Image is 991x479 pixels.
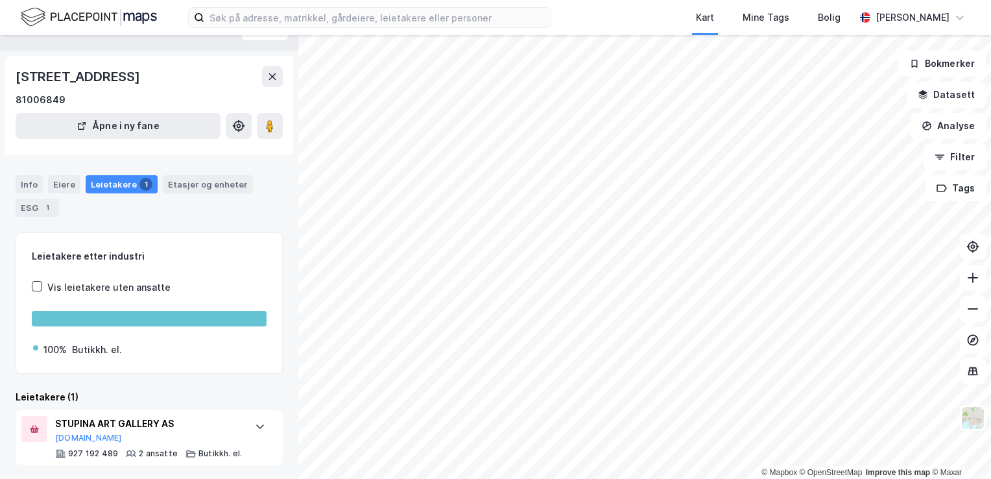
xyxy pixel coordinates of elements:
[743,10,789,25] div: Mine Tags
[800,468,863,477] a: OpenStreetMap
[16,199,59,217] div: ESG
[168,178,248,190] div: Etasjer og enheter
[72,342,122,358] div: Butikkh. el.
[55,416,242,432] div: STUPINA ART GALLERY AS
[16,175,43,193] div: Info
[16,113,221,139] button: Åpne i ny fane
[926,417,991,479] iframe: Chat Widget
[43,342,67,358] div: 100%
[696,10,714,25] div: Kart
[911,113,986,139] button: Analyse
[198,448,242,459] div: Butikkh. el.
[204,8,551,27] input: Søk på adresse, matrikkel, gårdeiere, leietakere eller personer
[55,433,122,443] button: [DOMAIN_NAME]
[21,6,157,29] img: logo.f888ab2527a4732fd821a326f86c7f29.svg
[907,82,986,108] button: Datasett
[16,92,66,108] div: 81006849
[32,249,267,264] div: Leietakere etter industri
[866,468,930,477] a: Improve this map
[68,448,118,459] div: 927 192 489
[139,448,178,459] div: 2 ansatte
[898,51,986,77] button: Bokmerker
[961,406,985,430] img: Z
[48,175,80,193] div: Eiere
[761,468,797,477] a: Mapbox
[41,201,54,214] div: 1
[139,178,152,191] div: 1
[925,175,986,201] button: Tags
[876,10,949,25] div: [PERSON_NAME]
[86,175,158,193] div: Leietakere
[16,66,143,87] div: [STREET_ADDRESS]
[47,280,171,295] div: Vis leietakere uten ansatte
[16,389,283,405] div: Leietakere (1)
[924,144,986,170] button: Filter
[818,10,841,25] div: Bolig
